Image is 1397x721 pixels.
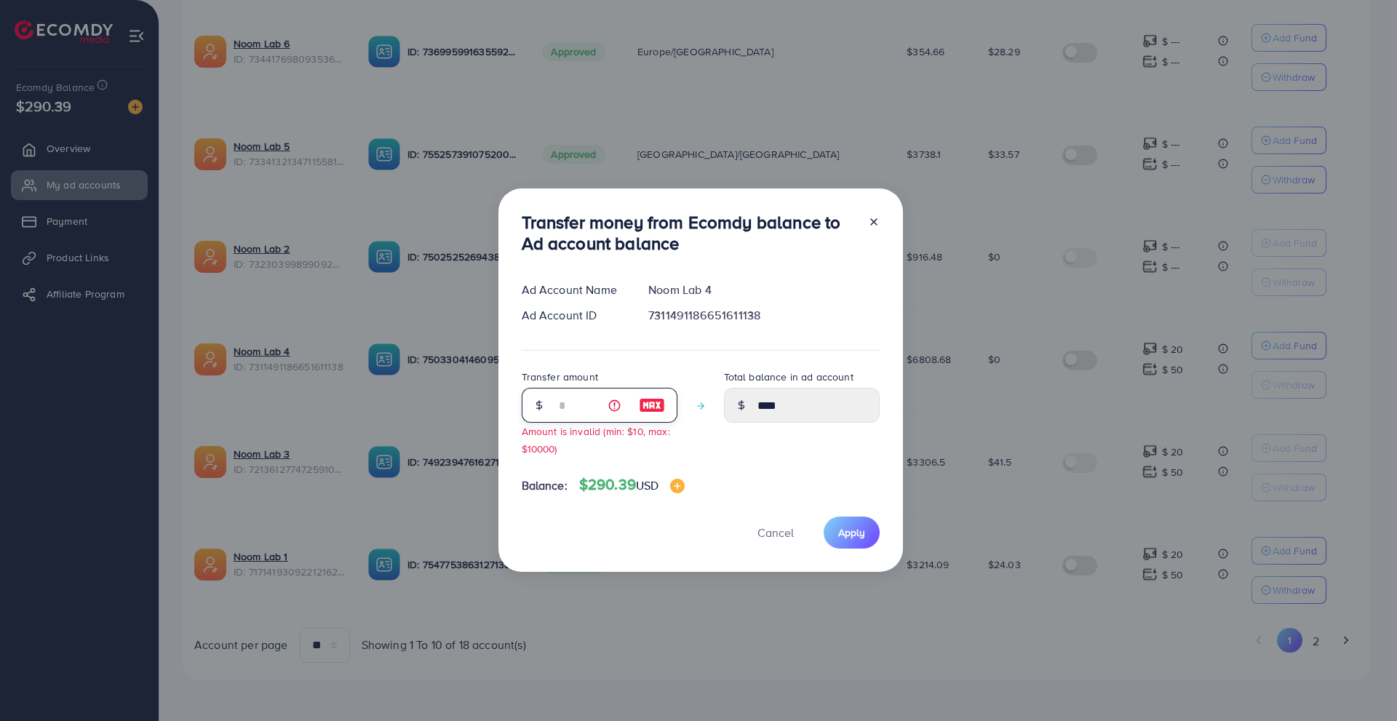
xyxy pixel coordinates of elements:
[639,397,665,414] img: image
[757,525,794,541] span: Cancel
[510,282,637,298] div: Ad Account Name
[522,370,598,384] label: Transfer amount
[838,525,865,540] span: Apply
[636,477,658,493] span: USD
[637,282,891,298] div: Noom Lab 4
[579,476,685,494] h4: $290.39
[522,424,670,455] small: Amount is invalid (min: $10, max: $10000)
[1335,656,1386,710] iframe: Chat
[724,370,853,384] label: Total balance in ad account
[522,212,856,254] h3: Transfer money from Ecomdy balance to Ad account balance
[637,307,891,324] div: 7311491186651611138
[510,307,637,324] div: Ad Account ID
[522,477,568,494] span: Balance:
[670,479,685,493] img: image
[824,517,880,548] button: Apply
[739,517,812,548] button: Cancel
